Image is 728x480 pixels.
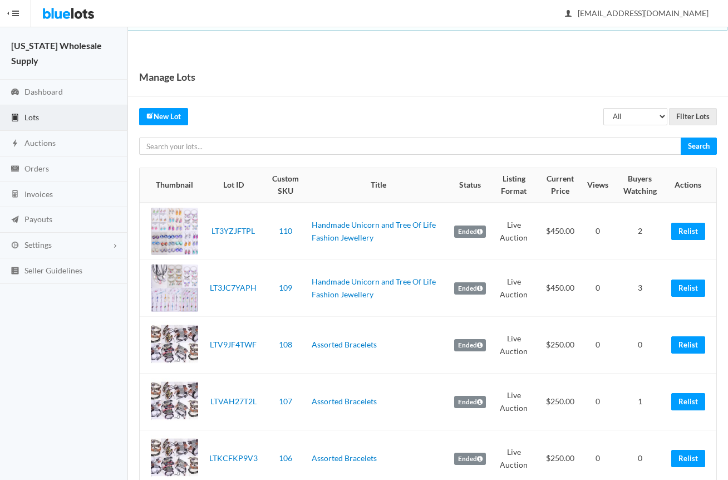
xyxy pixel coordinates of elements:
[146,112,154,119] ion-icon: create
[537,203,583,260] td: $450.00
[9,189,21,200] ion-icon: calculator
[24,112,39,122] span: Lots
[613,168,667,203] th: Buyers Watching
[563,9,574,19] ion-icon: person
[9,164,21,175] ion-icon: cash
[279,453,292,463] a: 106
[312,277,436,299] a: Handmade Unicorn and Tree Of Life Fashion Jewellery
[24,87,63,96] span: Dashboard
[24,138,56,148] span: Auctions
[613,260,667,317] td: 3
[450,168,490,203] th: Status
[210,340,257,349] a: LTV9JF4TWF
[139,68,195,85] h1: Manage Lots
[312,220,436,242] a: Handmade Unicorn and Tree Of Life Fashion Jewellery
[312,453,377,463] a: Assorted Bracelets
[583,317,613,374] td: 0
[139,138,681,155] input: Search your lots...
[583,374,613,430] td: 0
[9,139,21,149] ion-icon: flash
[140,168,203,203] th: Thumbnail
[669,108,717,125] input: Filter Lots
[24,240,52,249] span: Settings
[9,87,21,98] ion-icon: speedometer
[613,374,667,430] td: 1
[312,396,377,406] a: Assorted Bracelets
[454,453,486,465] label: Ended
[279,226,292,236] a: 110
[307,168,450,203] th: Title
[454,226,486,238] label: Ended
[9,266,21,277] ion-icon: list box
[537,168,583,203] th: Current Price
[454,339,486,351] label: Ended
[279,283,292,292] a: 109
[537,317,583,374] td: $250.00
[490,260,537,317] td: Live Auction
[210,283,257,292] a: LT3JC7YAPH
[279,396,292,406] a: 107
[454,282,486,295] label: Ended
[312,340,377,349] a: Assorted Bracelets
[454,396,486,408] label: Ended
[11,40,102,66] strong: [US_STATE] Wholesale Supply
[490,317,537,374] td: Live Auction
[9,215,21,226] ion-icon: paper plane
[671,223,705,240] a: Relist
[583,260,613,317] td: 0
[9,241,21,251] ion-icon: cog
[537,260,583,317] td: $450.00
[279,340,292,349] a: 108
[613,203,667,260] td: 2
[24,214,52,224] span: Payouts
[210,396,257,406] a: LTVAH27T2L
[671,280,705,297] a: Relist
[24,164,49,173] span: Orders
[583,168,613,203] th: Views
[671,336,705,354] a: Relist
[264,168,307,203] th: Custom SKU
[613,317,667,374] td: 0
[681,138,717,155] input: Search
[24,266,82,275] span: Seller Guidelines
[139,108,188,125] a: createNew Lot
[490,168,537,203] th: Listing Format
[583,203,613,260] td: 0
[537,374,583,430] td: $250.00
[9,113,21,124] ion-icon: clipboard
[671,450,705,467] a: Relist
[490,374,537,430] td: Live Auction
[565,8,709,18] span: [EMAIL_ADDRESS][DOMAIN_NAME]
[667,168,716,203] th: Actions
[209,453,258,463] a: LTKCFKP9V3
[671,393,705,410] a: Relist
[203,168,264,203] th: Lot ID
[211,226,255,236] a: LT3YZJFTPL
[490,203,537,260] td: Live Auction
[24,189,53,199] span: Invoices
